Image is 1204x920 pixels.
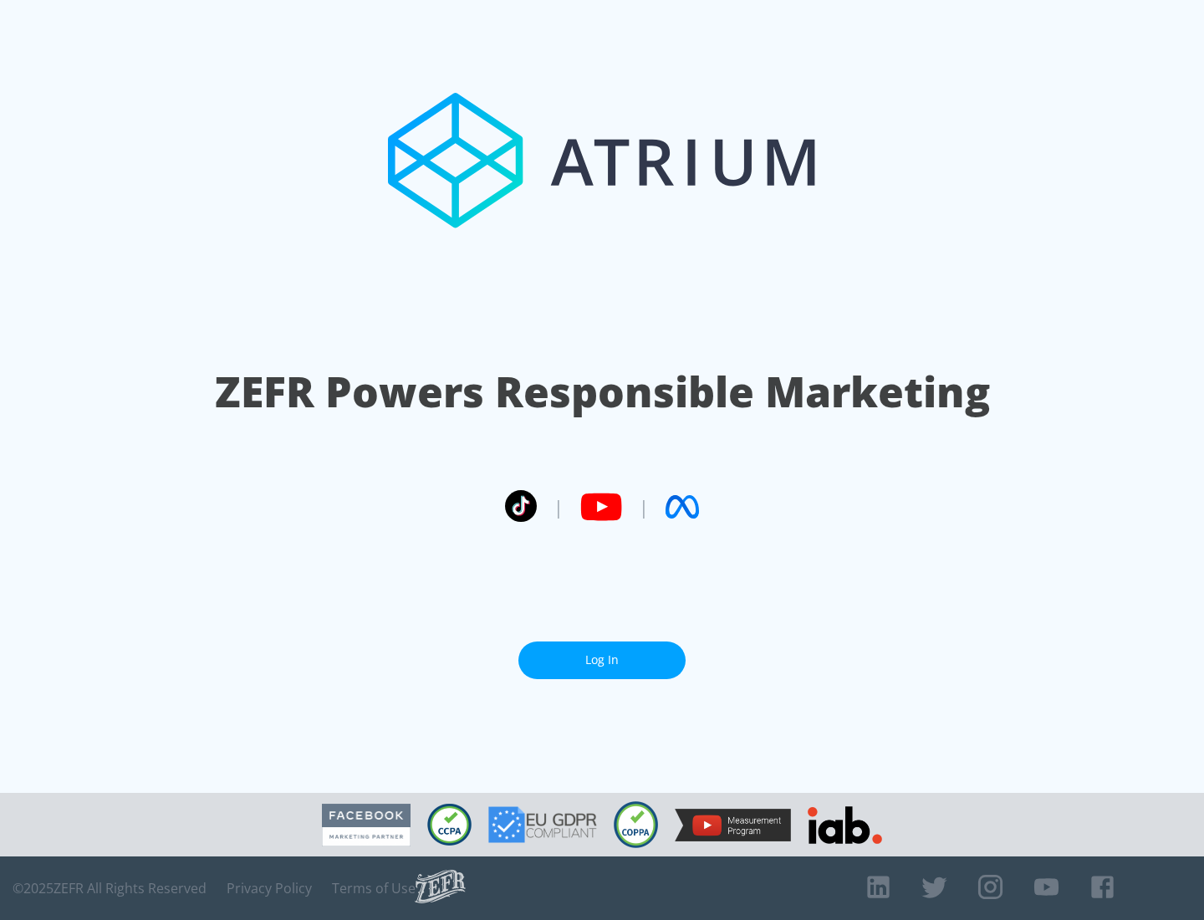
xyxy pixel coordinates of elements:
a: Privacy Policy [227,880,312,897]
a: Log In [518,641,686,679]
img: YouTube Measurement Program [675,809,791,841]
span: © 2025 ZEFR All Rights Reserved [13,880,207,897]
span: | [639,494,649,519]
img: IAB [808,806,882,844]
img: Facebook Marketing Partner [322,804,411,846]
span: | [554,494,564,519]
img: COPPA Compliant [614,801,658,848]
img: GDPR Compliant [488,806,597,843]
img: CCPA Compliant [427,804,472,846]
a: Terms of Use [332,880,416,897]
h1: ZEFR Powers Responsible Marketing [215,363,990,421]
